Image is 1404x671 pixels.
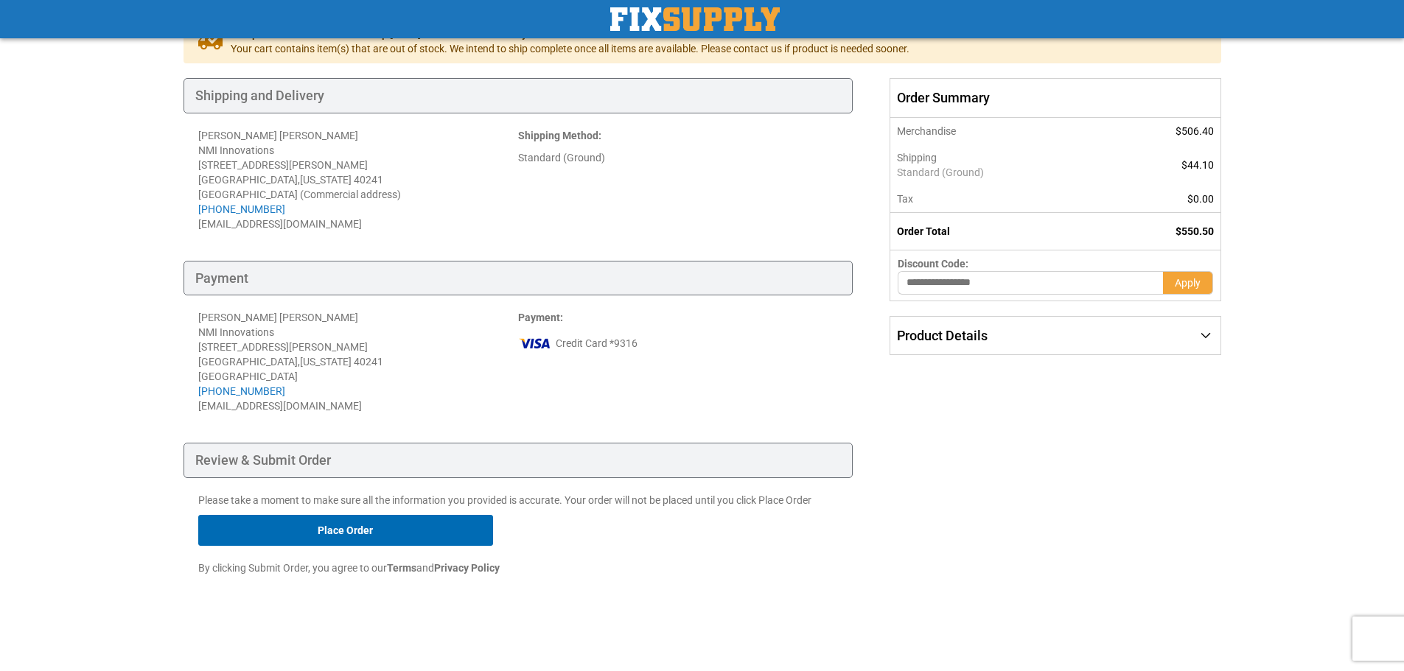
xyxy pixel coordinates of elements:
[610,7,780,31] a: store logo
[198,493,839,507] p: Please take a moment to make sure all the information you provided is accurate. Your order will n...
[184,443,853,478] div: Review & Submit Order
[1175,277,1201,289] span: Apply
[1176,225,1214,237] span: $550.50
[198,400,362,412] span: [EMAIL_ADDRESS][DOMAIN_NAME]
[231,41,909,56] span: Your cart contains item(s) that are out of stock. We intend to ship complete once all items are a...
[300,174,352,186] span: [US_STATE]
[198,385,285,397] a: [PHONE_NUMBER]
[518,312,560,323] span: Payment
[897,152,937,164] span: Shipping
[898,258,968,270] span: Discount Code:
[890,118,1108,144] th: Merchandise
[184,78,853,113] div: Shipping and Delivery
[300,356,352,368] span: [US_STATE]
[1176,125,1214,137] span: $506.40
[518,130,598,141] span: Shipping Method
[1163,271,1213,295] button: Apply
[1187,193,1214,205] span: $0.00
[518,332,552,354] img: vi.png
[198,128,518,231] address: [PERSON_NAME] [PERSON_NAME] NMI Innovations [STREET_ADDRESS][PERSON_NAME] [GEOGRAPHIC_DATA] , 402...
[387,562,416,574] strong: Terms
[198,203,285,215] a: [PHONE_NUMBER]
[198,218,362,230] span: [EMAIL_ADDRESS][DOMAIN_NAME]
[198,515,493,546] button: Place Order
[610,7,780,31] img: Fix Industrial Supply
[518,312,563,323] strong: :
[1181,159,1214,171] span: $44.10
[434,562,500,574] strong: Privacy Policy
[890,78,1220,118] span: Order Summary
[518,150,838,165] div: Standard (Ground)
[897,165,1100,180] span: Standard (Ground)
[897,328,988,343] span: Product Details
[518,130,601,141] strong: :
[198,310,518,398] div: [PERSON_NAME] [PERSON_NAME] NMI Innovations [STREET_ADDRESS][PERSON_NAME] [GEOGRAPHIC_DATA] , 402...
[897,225,950,237] strong: Order Total
[890,186,1108,213] th: Tax
[184,261,853,296] div: Payment
[518,332,838,354] div: Credit Card *9316
[198,561,839,575] p: By clicking Submit Order, you agree to our and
